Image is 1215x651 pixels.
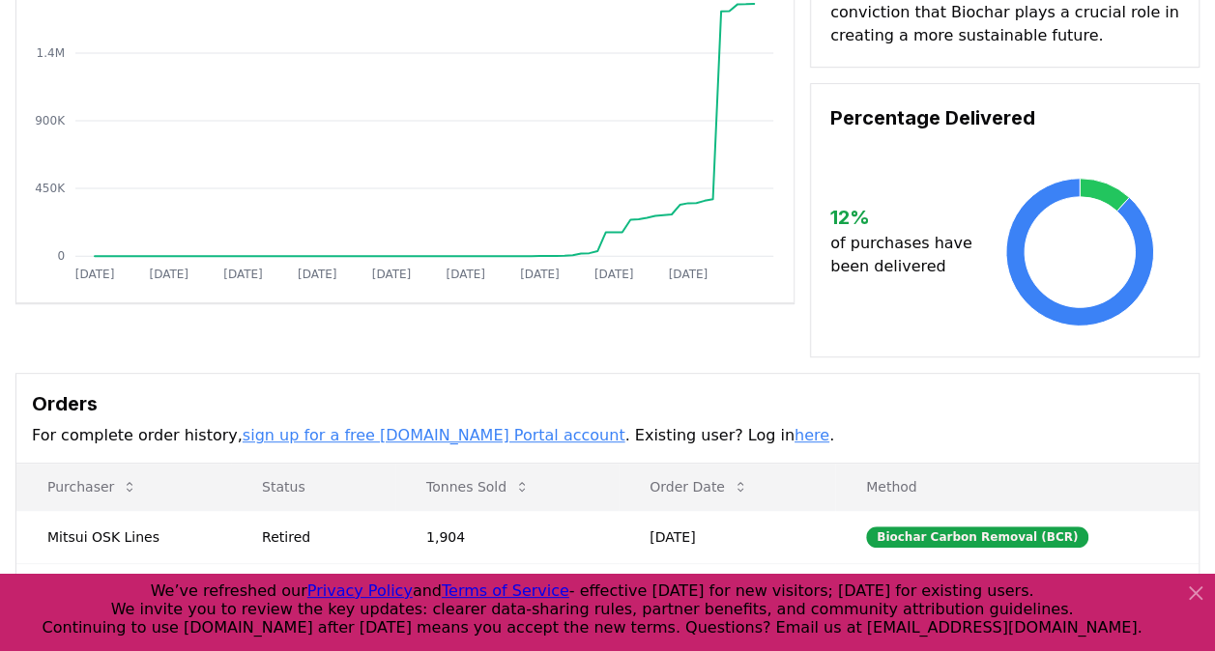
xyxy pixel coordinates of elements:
td: [PERSON_NAME] [16,563,231,616]
h3: 12 % [830,203,980,232]
tspan: 450K [35,182,66,195]
tspan: 1.4M [37,46,65,60]
button: Tonnes Sold [411,467,545,506]
p: of purchases have been delivered [830,232,980,278]
a: here [795,426,829,444]
a: sign up for a free [DOMAIN_NAME] Portal account [243,426,625,444]
p: Method [851,477,1183,496]
div: Retired [262,527,380,547]
tspan: 900K [35,114,66,127]
h3: Orders [32,389,1183,418]
tspan: [DATE] [446,268,485,281]
p: Status [246,477,380,496]
button: Purchaser [32,467,153,506]
tspan: [DATE] [372,268,412,281]
div: Biochar Carbon Removal (BCR) [866,526,1088,548]
tspan: [DATE] [223,268,263,281]
tspan: [DATE] [75,268,115,281]
tspan: [DATE] [669,268,709,281]
tspan: [DATE] [149,268,188,281]
tspan: 0 [57,249,65,263]
tspan: [DATE] [594,268,634,281]
td: 1,904 [395,510,619,563]
tspan: [DATE] [298,268,337,281]
td: Mitsui OSK Lines [16,510,231,563]
td: 1 [395,563,619,616]
button: Order Date [634,467,764,506]
td: [DATE] [619,563,835,616]
h3: Percentage Delivered [830,103,1179,132]
p: For complete order history, . Existing user? Log in . [32,424,1183,447]
td: [DATE] [619,510,835,563]
tspan: [DATE] [520,268,560,281]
